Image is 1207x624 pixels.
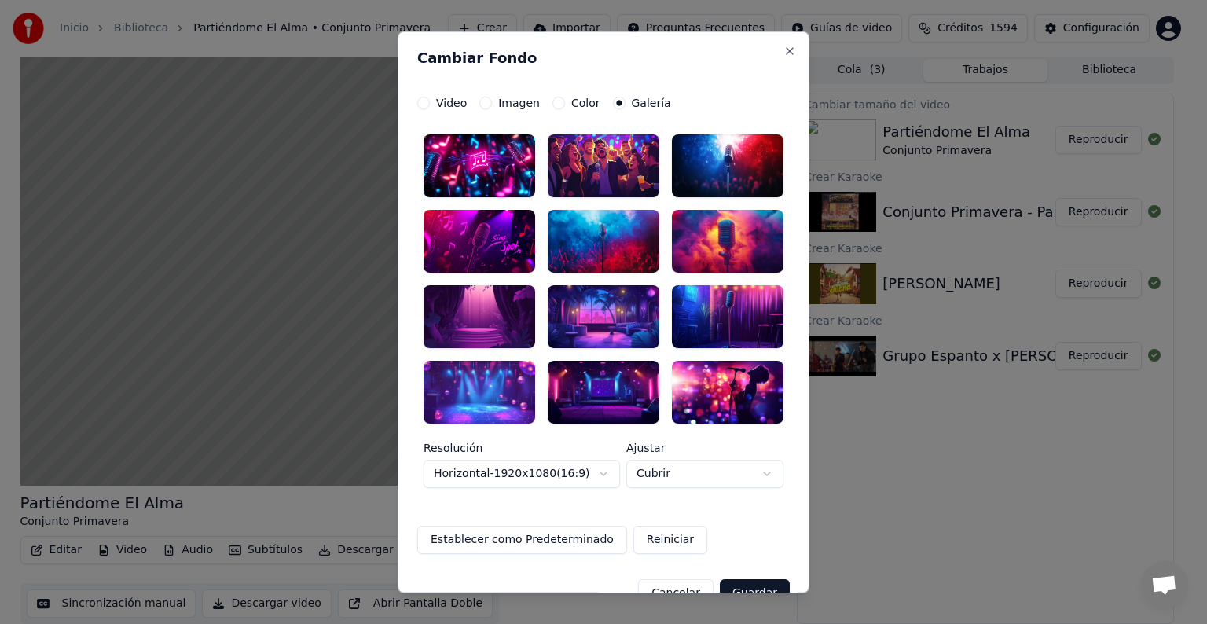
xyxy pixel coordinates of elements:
label: Resolución [424,442,620,453]
button: Establecer como Predeterminado [417,525,627,553]
label: Ajustar [626,442,783,453]
label: Video [436,97,467,108]
button: Guardar [720,578,790,607]
label: Color [571,97,600,108]
label: Galería [632,97,671,108]
label: Imagen [498,97,540,108]
button: Reiniciar [633,525,707,553]
h2: Cambiar Fondo [417,51,790,65]
button: Cancelar [638,578,714,607]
